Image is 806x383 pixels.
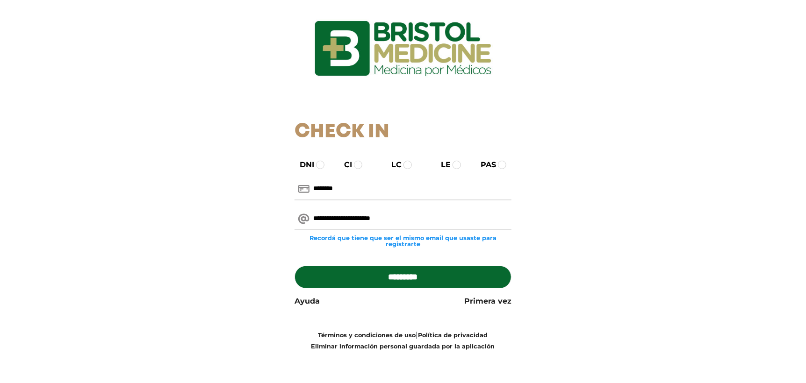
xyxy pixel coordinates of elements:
[318,332,416,339] a: Términos y condiciones de uso
[383,159,402,170] label: LC
[418,332,488,339] a: Política de privacidad
[291,159,314,170] label: DNI
[288,329,519,352] div: |
[295,235,512,247] small: Recordá que tiene que ser el mismo email que usaste para registrarte
[295,296,320,307] a: Ayuda
[464,296,511,307] a: Primera vez
[336,159,352,170] label: CI
[295,121,512,144] h1: Check In
[432,159,451,170] label: LE
[311,343,495,350] a: Eliminar información personal guardada por la aplicación
[472,159,496,170] label: PAS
